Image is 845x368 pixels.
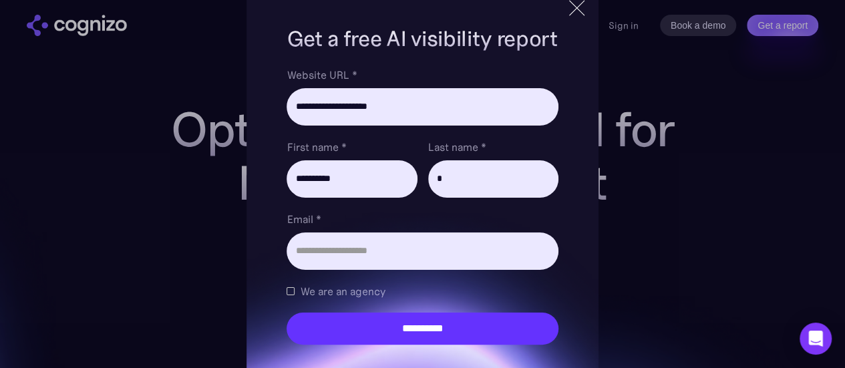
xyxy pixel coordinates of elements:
[287,67,558,83] label: Website URL *
[287,211,558,227] label: Email *
[800,323,832,355] div: Open Intercom Messenger
[300,283,385,299] span: We are an agency
[287,67,558,345] form: Brand Report Form
[428,139,558,155] label: Last name *
[287,24,558,53] h1: Get a free AI visibility report
[287,139,417,155] label: First name *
